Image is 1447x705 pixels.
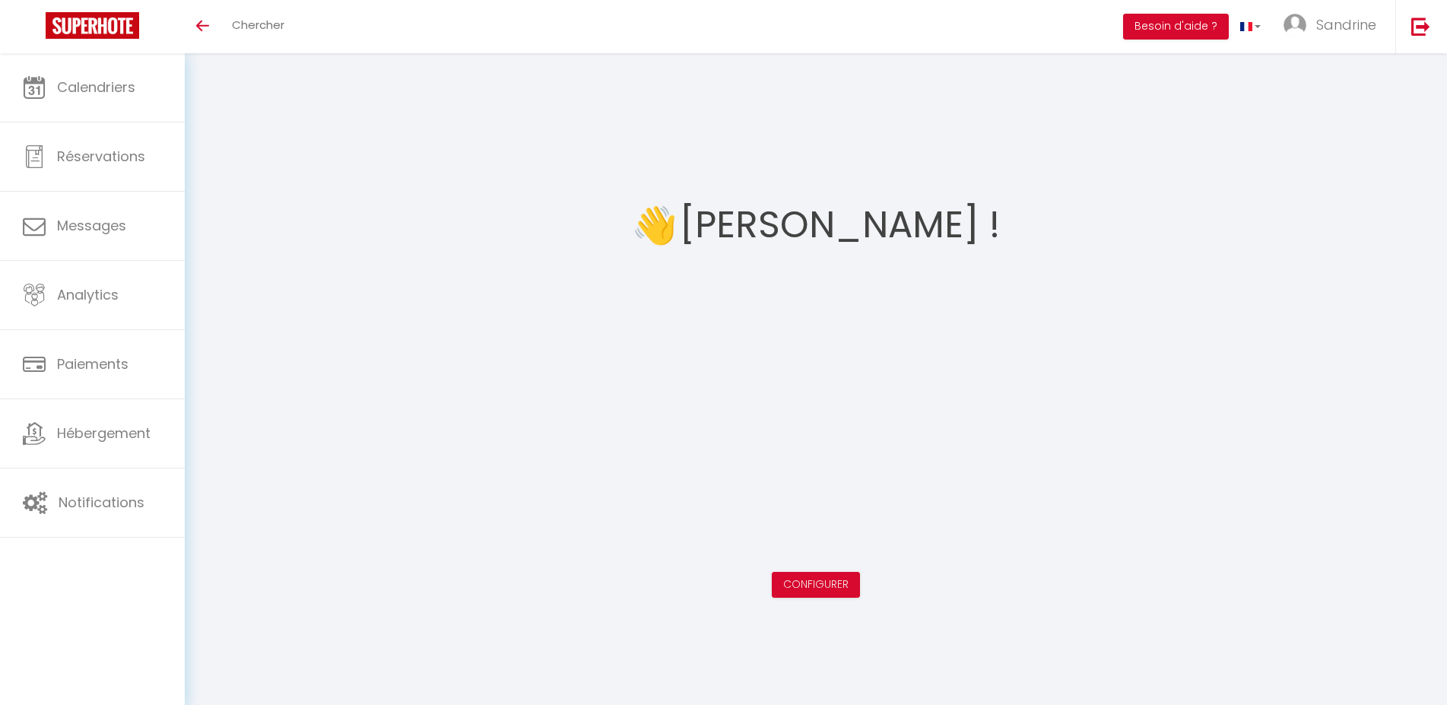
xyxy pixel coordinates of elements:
span: Hébergement [57,424,151,443]
span: Paiements [57,354,129,373]
span: Calendriers [57,78,135,97]
button: Configurer [772,572,860,598]
span: Sandrine [1316,15,1376,34]
a: Configurer [783,576,849,592]
iframe: welcome-outil.mov [573,271,1059,545]
span: Analytics [57,285,119,304]
span: Notifications [59,493,144,512]
h1: [PERSON_NAME] ! [680,179,1000,271]
img: ... [1284,14,1306,37]
button: Besoin d'aide ? [1123,14,1229,40]
img: logout [1411,17,1430,36]
span: Chercher [232,17,284,33]
span: Messages [57,216,126,235]
img: Super Booking [46,12,139,39]
span: 👋 [632,197,677,254]
span: Réservations [57,147,145,166]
